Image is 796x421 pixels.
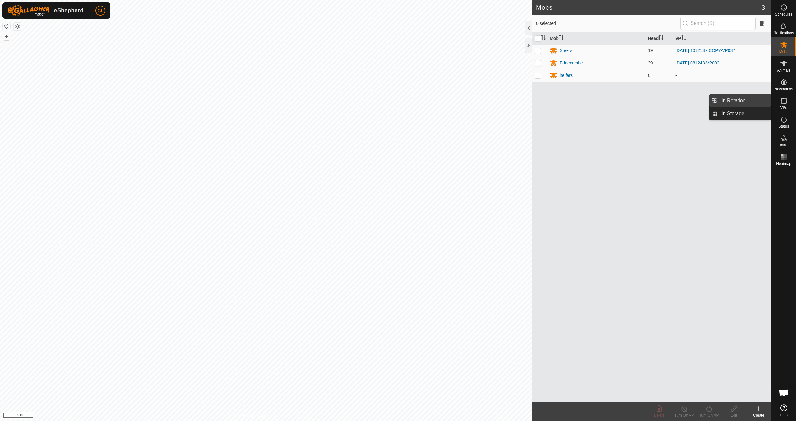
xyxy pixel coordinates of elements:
div: Edgecumbe [560,60,583,66]
div: heifers [560,72,573,79]
a: Contact Us [272,413,291,419]
span: GL [98,7,104,14]
p-sorticon: Activate to sort [541,36,546,41]
div: Edit [721,413,746,418]
span: Help [780,413,788,417]
span: 39 [648,60,653,65]
h2: Mobs [536,4,761,11]
span: VPs [780,106,787,110]
span: 19 [648,48,653,53]
div: Steers [560,47,572,54]
span: 0 selected [536,20,680,27]
p-sorticon: Activate to sort [659,36,664,41]
p-sorticon: Activate to sort [681,36,686,41]
span: Animals [777,69,790,72]
th: Head [646,32,673,45]
span: Neckbands [774,87,793,91]
th: Mob [547,32,646,45]
span: Schedules [775,12,792,16]
div: Open chat [775,384,793,402]
li: In Rotation [709,94,771,107]
th: VP [673,32,771,45]
td: - [673,69,771,82]
p-sorticon: Activate to sort [559,36,564,41]
div: Create [746,413,771,418]
button: + [3,33,10,40]
a: [DATE] 101213 - COPY-VP037 [675,48,735,53]
span: Mobs [779,50,788,54]
a: Privacy Policy [242,413,265,419]
a: Help [771,402,796,419]
div: Turn On VP [696,413,721,418]
span: Heatmap [776,162,791,166]
span: In Storage [721,110,744,117]
button: – [3,41,10,48]
span: Notifications [774,31,794,35]
span: 0 [648,73,650,78]
a: [DATE] 081243-VP002 [675,60,719,65]
a: In Storage [718,107,771,120]
input: Search (S) [680,17,756,30]
span: 3 [761,3,765,12]
span: Infra [780,143,787,147]
a: In Rotation [718,94,771,107]
span: In Rotation [721,97,745,104]
div: Turn Off VP [672,413,696,418]
button: Reset Map [3,22,10,30]
button: Map Layers [14,23,21,30]
span: Delete [654,413,665,418]
li: In Storage [709,107,771,120]
img: Gallagher Logo [7,5,85,16]
span: Status [778,125,789,128]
